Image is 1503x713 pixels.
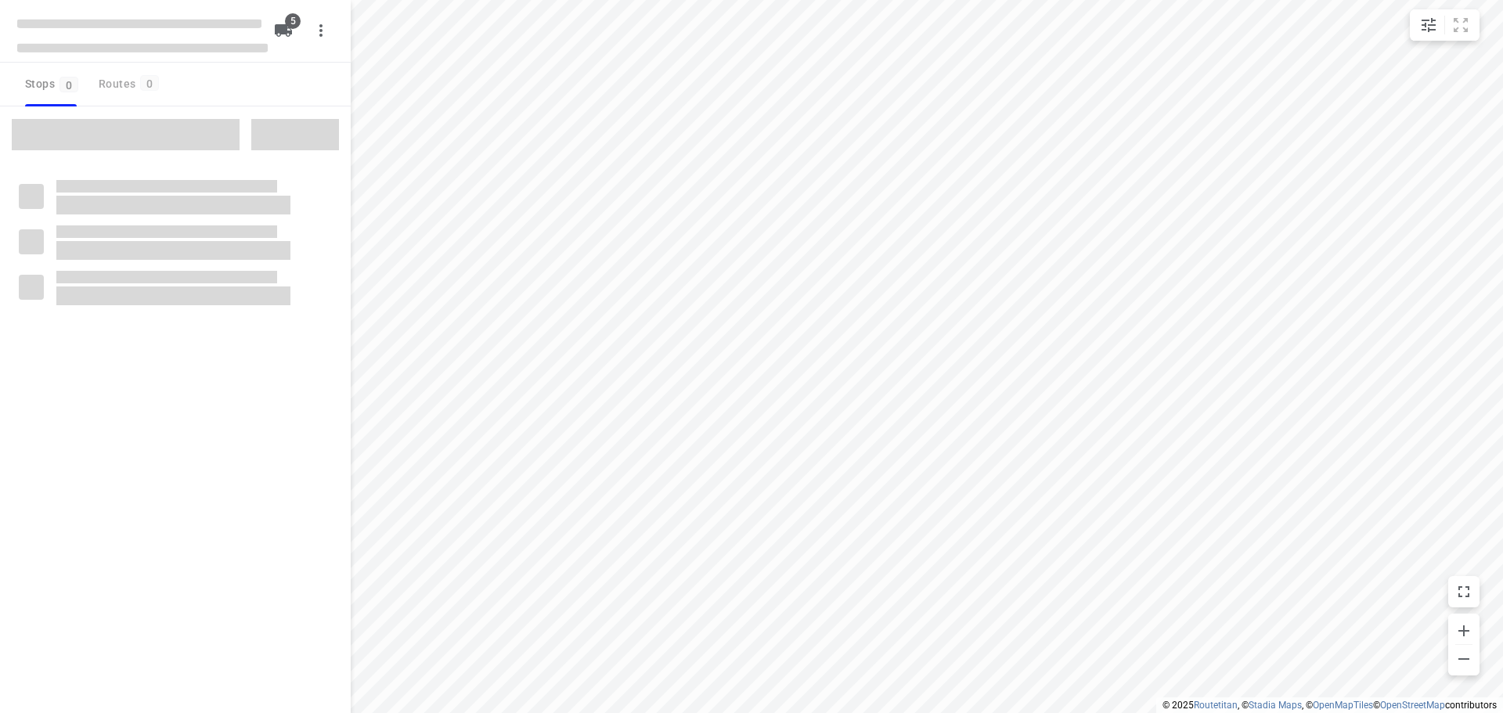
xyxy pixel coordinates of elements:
[1162,700,1497,711] li: © 2025 , © , © © contributors
[1194,700,1238,711] a: Routetitan
[1249,700,1302,711] a: Stadia Maps
[1413,9,1444,41] button: Map settings
[1380,700,1445,711] a: OpenStreetMap
[1410,9,1480,41] div: small contained button group
[1313,700,1373,711] a: OpenMapTiles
